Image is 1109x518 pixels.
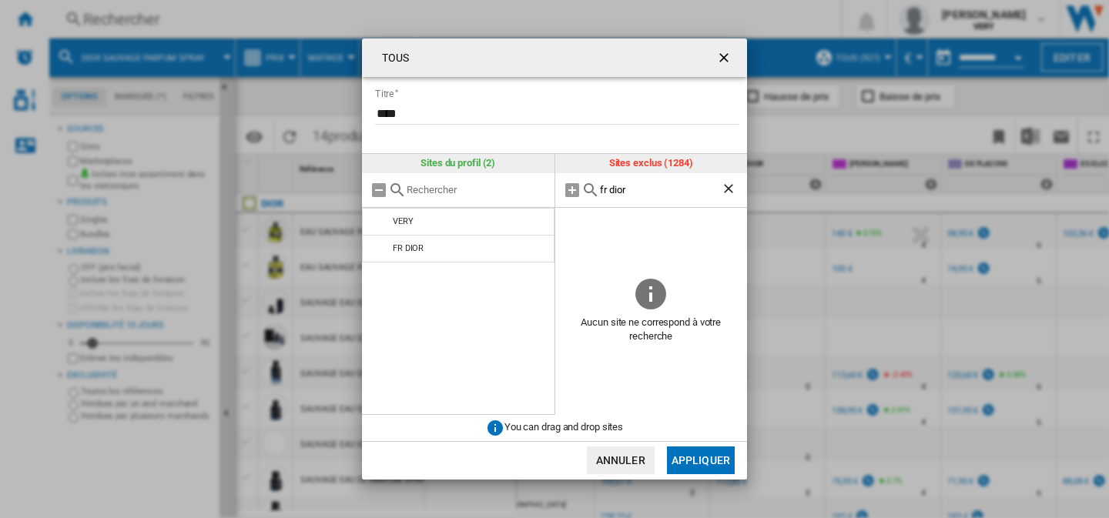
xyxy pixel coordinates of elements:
span: Aucun site ne correspond à votre recherche [555,312,748,347]
ng-md-icon: getI18NText('BUTTONS.CLOSE_DIALOG') [716,50,735,69]
input: Rechercher [600,184,722,196]
span: You can drag and drop sites [504,421,623,433]
button: Appliquer [667,446,735,474]
div: Sites exclus (1284) [555,154,748,172]
div: FR DIOR [393,243,424,253]
ng-md-icon: Effacer la recherche [721,181,739,199]
button: Annuler [587,446,655,474]
md-icon: Tout retirer [370,181,388,199]
div: Sites du profil (2) [362,154,554,172]
div: VERY [393,216,414,226]
input: Rechercher [407,184,547,196]
md-icon: Tout ajouter [563,181,581,199]
button: getI18NText('BUTTONS.CLOSE_DIALOG') [710,42,741,73]
h4: TOUS [374,51,409,66]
